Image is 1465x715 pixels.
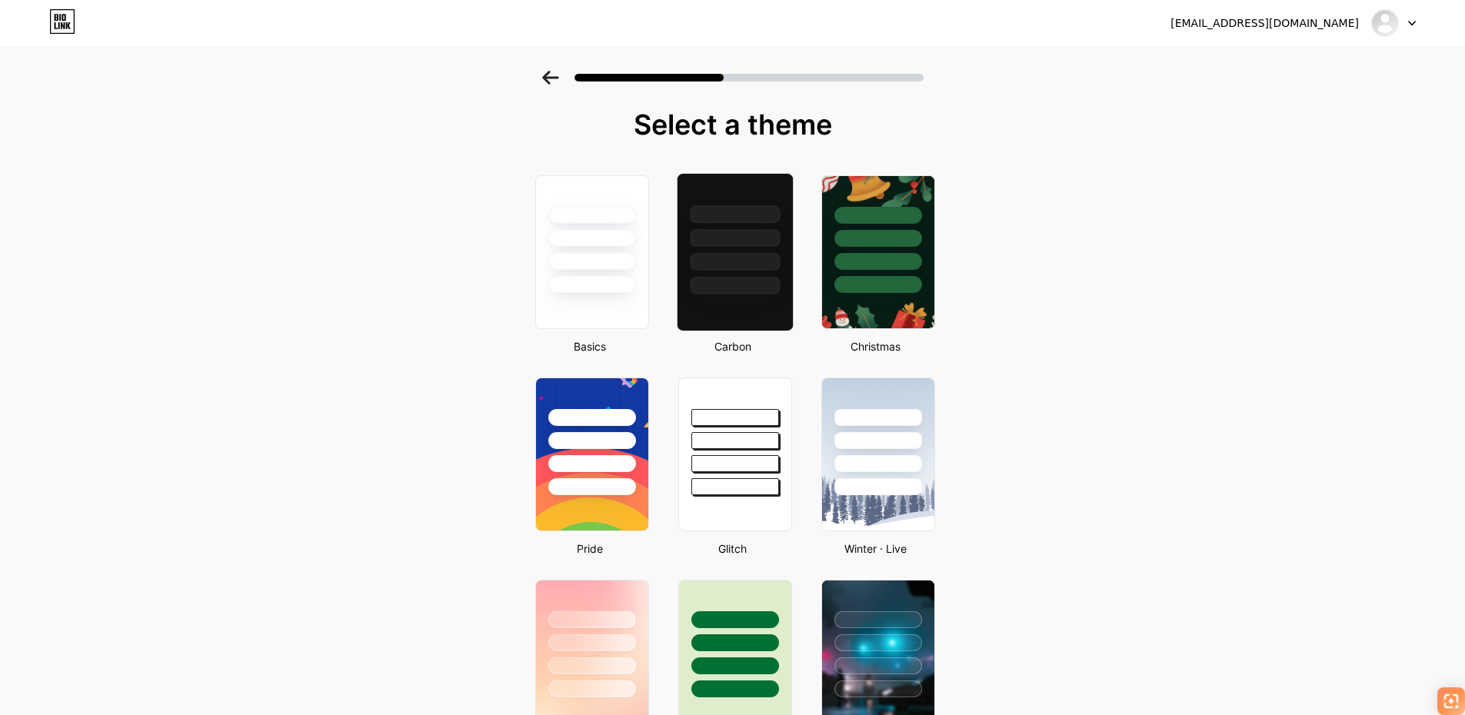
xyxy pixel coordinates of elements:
div: Glitch [674,540,792,557]
div: Pride [531,540,649,557]
div: Winter · Live [817,540,935,557]
img: supportez [1370,8,1400,38]
div: Carbon [674,338,792,354]
div: Select a theme [529,109,937,140]
div: [EMAIL_ADDRESS][DOMAIN_NAME] [1170,15,1359,32]
div: Christmas [817,338,935,354]
div: Basics [531,338,649,354]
